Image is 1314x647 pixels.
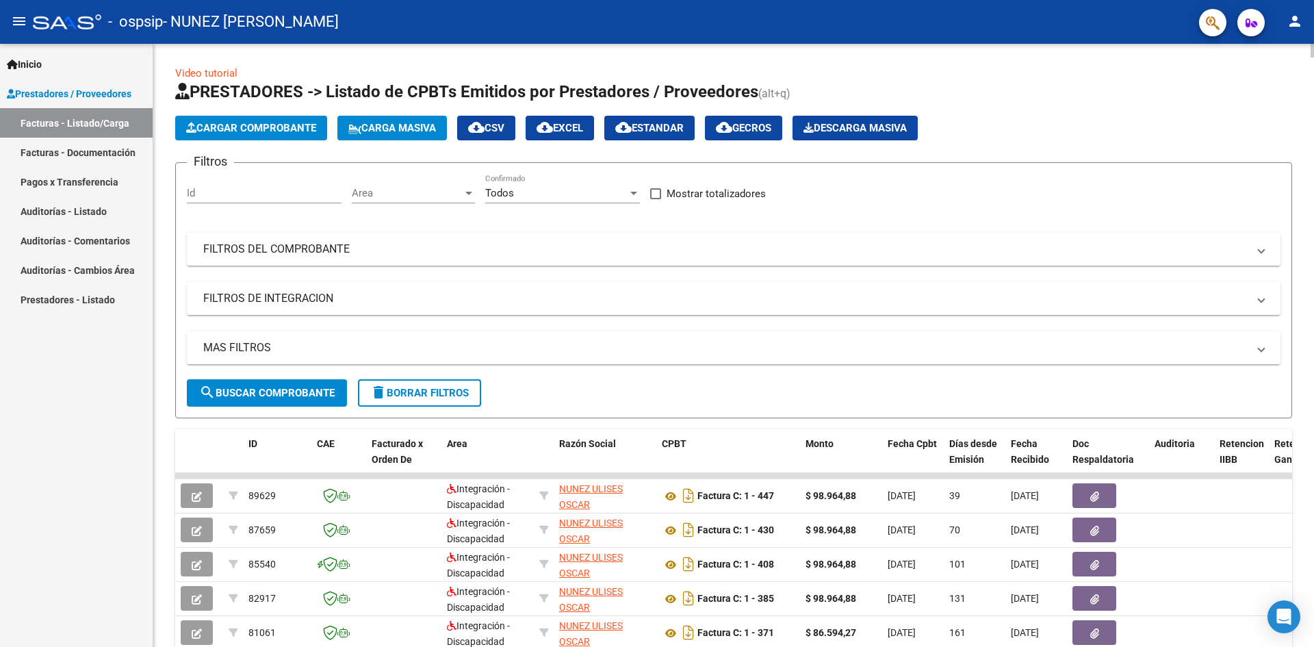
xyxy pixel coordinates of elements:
button: Cargar Comprobante [175,116,327,140]
mat-icon: cloud_download [615,119,632,136]
strong: Factura C: 1 - 371 [697,628,774,639]
datatable-header-cell: ID [243,429,311,490]
span: 81061 [248,627,276,638]
span: Borrar Filtros [370,387,469,399]
span: 89629 [248,490,276,501]
datatable-header-cell: Razón Social [554,429,656,490]
span: Fecha Recibido [1011,438,1049,465]
button: CSV [457,116,515,140]
datatable-header-cell: Retencion IIBB [1214,429,1269,490]
span: CPBT [662,438,686,449]
strong: Factura C: 1 - 408 [697,559,774,570]
datatable-header-cell: Fecha Recibido [1005,429,1067,490]
datatable-header-cell: Monto [800,429,882,490]
app-download-masive: Descarga masiva de comprobantes (adjuntos) [793,116,918,140]
datatable-header-cell: Facturado x Orden De [366,429,441,490]
span: Integración - Discapacidad [447,552,510,579]
i: Descargar documento [680,622,697,644]
button: Buscar Comprobante [187,379,347,407]
span: Prestadores / Proveedores [7,86,131,101]
span: 101 [949,559,966,570]
mat-panel-title: MAS FILTROS [203,340,1248,355]
span: [DATE] [888,627,916,638]
a: Video tutorial [175,67,237,79]
span: Area [447,438,467,449]
span: Descarga Masiva [803,122,907,134]
datatable-header-cell: CAE [311,429,366,490]
datatable-header-cell: Area [441,429,534,490]
mat-icon: cloud_download [468,119,485,136]
i: Descargar documento [680,485,697,507]
span: Integración - Discapacidad [447,586,510,613]
strong: Factura C: 1 - 430 [697,525,774,536]
div: 20300451269 [559,516,651,544]
span: ID [248,438,257,449]
strong: $ 98.964,88 [806,490,856,501]
span: [DATE] [888,524,916,535]
span: CAE [317,438,335,449]
span: 85540 [248,559,276,570]
mat-panel-title: FILTROS DEL COMPROBANTE [203,242,1248,257]
span: Buscar Comprobante [199,387,335,399]
button: Gecros [705,116,782,140]
span: NUNEZ ULISES OSCAR [559,620,623,647]
button: Borrar Filtros [358,379,481,407]
i: Descargar documento [680,553,697,575]
datatable-header-cell: Días desde Emisión [944,429,1005,490]
span: [DATE] [1011,593,1039,604]
span: [DATE] [1011,559,1039,570]
span: [DATE] [888,490,916,501]
i: Descargar documento [680,587,697,609]
span: Cargar Comprobante [186,122,316,134]
div: 20300451269 [559,550,651,579]
button: Carga Masiva [337,116,447,140]
span: NUNEZ ULISES OSCAR [559,483,623,510]
datatable-header-cell: Doc Respaldatoria [1067,429,1149,490]
div: 20300451269 [559,618,651,647]
i: Descargar documento [680,519,697,541]
button: Descarga Masiva [793,116,918,140]
span: Todos [485,187,514,199]
span: Estandar [615,122,684,134]
span: Auditoria [1155,438,1195,449]
mat-icon: delete [370,384,387,401]
div: Open Intercom Messenger [1267,600,1300,633]
span: NUNEZ ULISES OSCAR [559,586,623,613]
mat-icon: menu [11,13,27,29]
mat-expansion-panel-header: MAS FILTROS [187,331,1280,364]
button: EXCEL [526,116,594,140]
span: EXCEL [537,122,583,134]
strong: Factura C: 1 - 385 [697,594,774,605]
span: [DATE] [1011,524,1039,535]
mat-expansion-panel-header: FILTROS DEL COMPROBANTE [187,233,1280,266]
span: PRESTADORES -> Listado de CPBTs Emitidos por Prestadores / Proveedores [175,82,758,101]
span: Retencion IIBB [1220,438,1264,465]
strong: Factura C: 1 - 447 [697,491,774,502]
datatable-header-cell: Fecha Cpbt [882,429,944,490]
span: Inicio [7,57,42,72]
strong: $ 98.964,88 [806,593,856,604]
datatable-header-cell: Auditoria [1149,429,1214,490]
span: CSV [468,122,504,134]
span: 87659 [248,524,276,535]
span: Monto [806,438,834,449]
mat-expansion-panel-header: FILTROS DE INTEGRACION [187,282,1280,315]
span: - ospsip [108,7,163,37]
span: [DATE] [888,593,916,604]
span: - NUNEZ [PERSON_NAME] [163,7,339,37]
strong: $ 98.964,88 [806,524,856,535]
mat-icon: person [1287,13,1303,29]
span: [DATE] [888,559,916,570]
div: 20300451269 [559,481,651,510]
span: [DATE] [1011,627,1039,638]
mat-icon: cloud_download [537,119,553,136]
datatable-header-cell: CPBT [656,429,800,490]
span: Días desde Emisión [949,438,997,465]
span: Doc Respaldatoria [1072,438,1134,465]
span: 161 [949,627,966,638]
span: Area [352,187,463,199]
span: (alt+q) [758,87,790,100]
mat-icon: search [199,384,216,401]
h3: Filtros [187,152,234,171]
span: 39 [949,490,960,501]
